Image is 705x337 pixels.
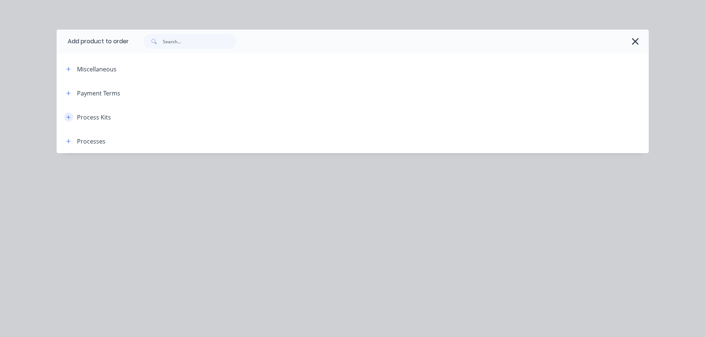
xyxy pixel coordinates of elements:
[77,113,111,122] div: Process Kits
[77,89,120,98] div: Payment Terms
[163,34,236,49] input: Search...
[77,65,117,74] div: Miscellaneous
[77,137,105,146] div: Processes
[57,30,129,53] div: Add product to order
